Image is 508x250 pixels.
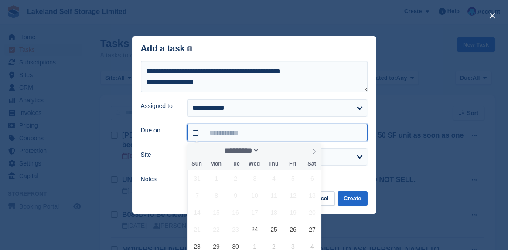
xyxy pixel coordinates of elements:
[189,204,206,221] span: September 14, 2025
[208,204,225,221] span: September 15, 2025
[222,146,260,155] select: Month
[265,221,282,238] span: September 25, 2025
[141,175,177,184] label: Notes
[187,161,206,167] span: Sun
[303,187,320,204] span: September 13, 2025
[246,204,263,221] span: September 17, 2025
[284,204,301,221] span: September 19, 2025
[141,44,193,54] div: Add a task
[227,187,244,204] span: September 9, 2025
[264,161,283,167] span: Thu
[284,170,301,187] span: September 5, 2025
[227,204,244,221] span: September 16, 2025
[283,161,302,167] span: Fri
[141,150,177,159] label: Site
[485,9,499,23] button: close
[246,187,263,204] span: September 10, 2025
[245,161,264,167] span: Wed
[208,170,225,187] span: September 1, 2025
[227,170,244,187] span: September 2, 2025
[303,221,320,238] span: September 27, 2025
[189,221,206,238] span: September 21, 2025
[227,221,244,238] span: September 23, 2025
[246,170,263,187] span: September 3, 2025
[189,170,206,187] span: August 31, 2025
[208,221,225,238] span: September 22, 2025
[302,161,321,167] span: Sat
[141,126,177,135] label: Due on
[187,46,192,51] img: icon-info-grey-7440780725fd019a000dd9b08b2336e03edf1995a4989e88bcd33f0948082b44.svg
[265,187,282,204] span: September 11, 2025
[265,204,282,221] span: September 18, 2025
[265,170,282,187] span: September 4, 2025
[303,170,320,187] span: September 6, 2025
[246,221,263,238] span: September 24, 2025
[284,221,301,238] span: September 26, 2025
[338,191,367,206] button: Create
[259,146,287,155] input: Year
[225,161,245,167] span: Tue
[303,204,320,221] span: September 20, 2025
[208,187,225,204] span: September 8, 2025
[284,187,301,204] span: September 12, 2025
[141,101,177,111] label: Assigned to
[189,187,206,204] span: September 7, 2025
[206,161,225,167] span: Mon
